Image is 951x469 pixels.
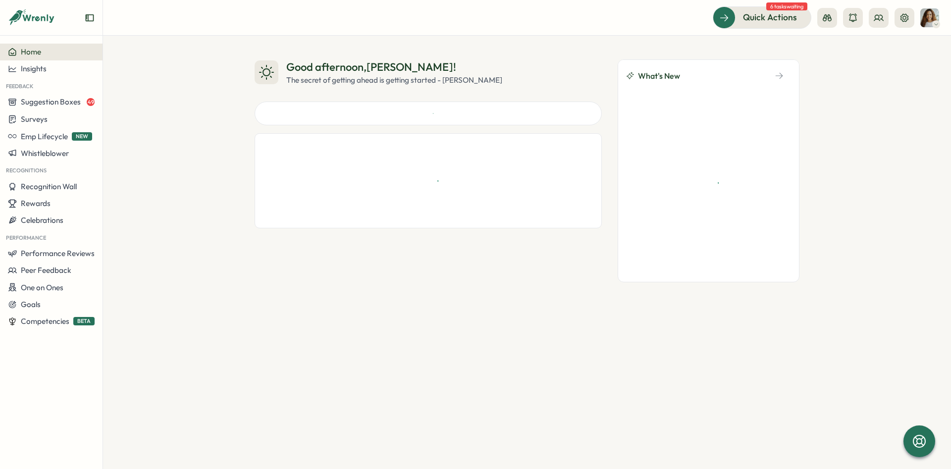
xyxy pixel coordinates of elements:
[73,317,95,325] span: BETA
[286,59,502,75] div: Good afternoon , [PERSON_NAME] !
[21,316,69,326] span: Competencies
[286,75,502,86] div: The secret of getting ahead is getting started - [PERSON_NAME]
[21,249,95,258] span: Performance Reviews
[743,11,797,24] span: Quick Actions
[21,265,71,275] span: Peer Feedback
[920,8,939,27] img: Patricia (Test)
[766,2,807,10] span: 6 tasks waiting
[21,132,68,141] span: Emp Lifecycle
[21,47,41,56] span: Home
[21,215,63,225] span: Celebrations
[72,132,92,141] span: NEW
[87,98,95,106] span: 49
[713,6,811,28] button: Quick Actions
[21,114,48,124] span: Surveys
[21,300,41,309] span: Goals
[638,70,680,82] span: What's New
[21,97,81,106] span: Suggestion Boxes
[21,149,69,158] span: Whistleblower
[21,283,63,292] span: One on Ones
[21,64,47,73] span: Insights
[85,13,95,23] button: Expand sidebar
[21,199,51,208] span: Rewards
[21,182,77,191] span: Recognition Wall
